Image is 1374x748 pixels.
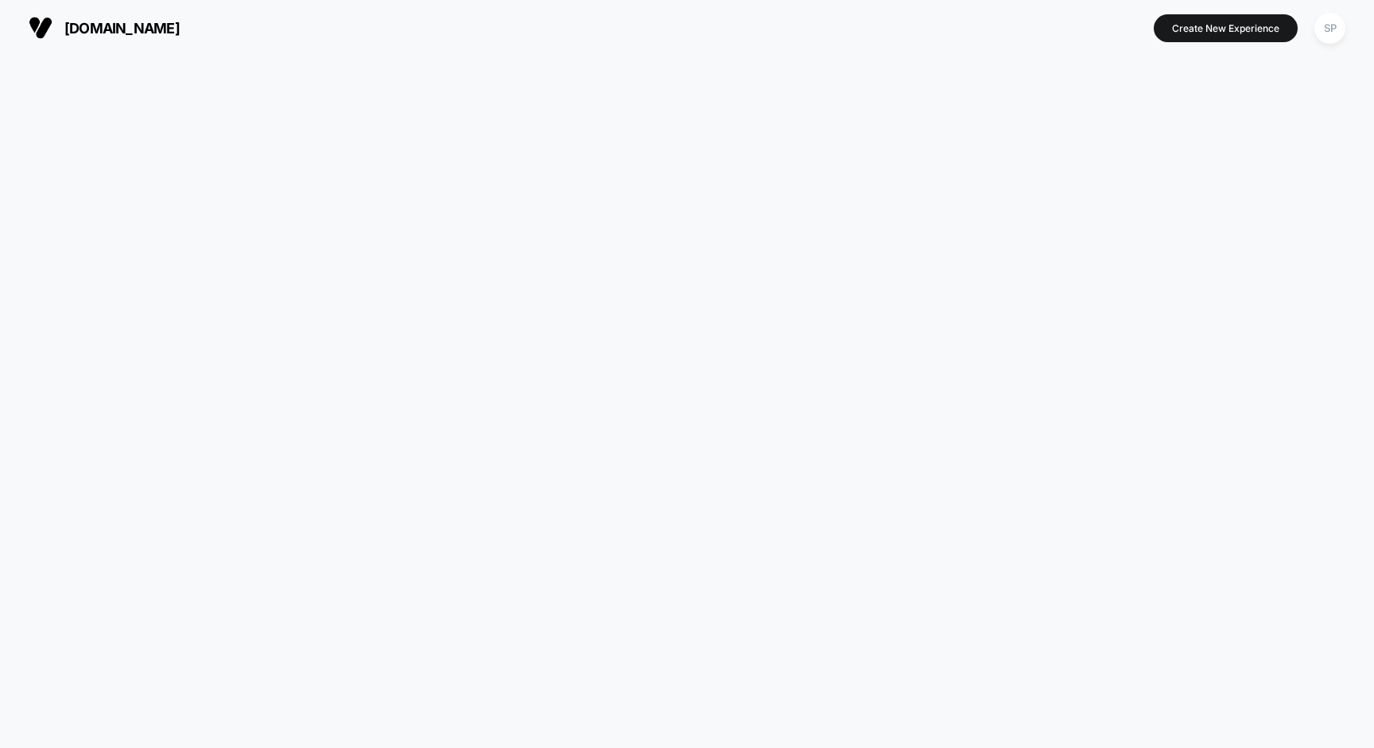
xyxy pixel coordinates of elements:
span: [DOMAIN_NAME] [64,20,180,37]
button: Create New Experience [1154,14,1298,42]
img: Visually logo [29,16,52,40]
button: [DOMAIN_NAME] [24,15,184,41]
button: SP [1310,12,1350,45]
div: SP [1314,13,1345,44]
